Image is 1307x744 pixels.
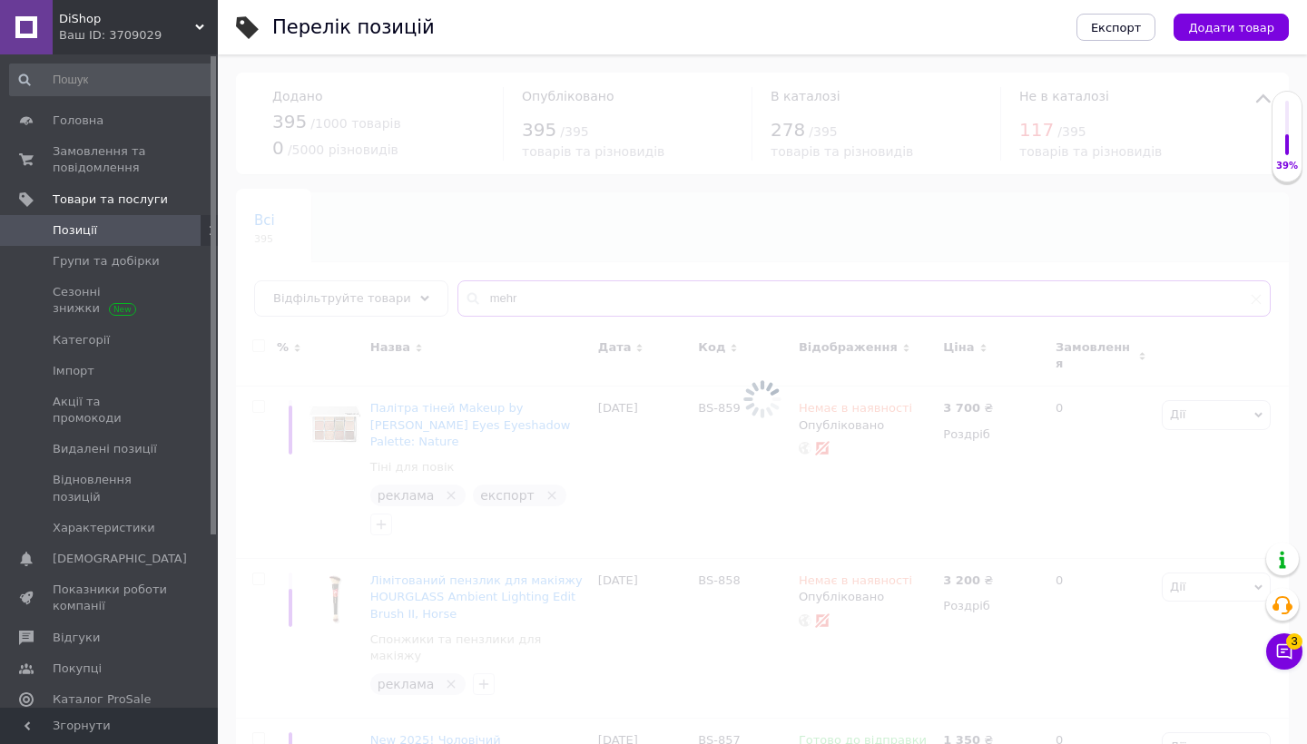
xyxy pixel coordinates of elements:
span: [DEMOGRAPHIC_DATA] [53,551,187,567]
div: 39% [1273,160,1302,172]
span: Позиції [53,222,97,239]
span: Категорії [53,332,110,348]
span: 3 [1286,633,1302,650]
span: Видалені позиції [53,441,157,457]
span: Характеристики [53,520,155,536]
span: Каталог ProSale [53,691,151,708]
span: Групи та добірки [53,253,160,269]
span: Імпорт [53,363,94,379]
input: Пошук [9,64,214,96]
div: Ваш ID: 3709029 [59,27,218,44]
span: Відгуки [53,630,100,646]
span: Товари та послуги [53,191,168,208]
button: Додати товар [1174,14,1289,41]
span: Додати товар [1188,21,1274,34]
span: DiShop [59,11,195,27]
span: Замовлення та повідомлення [53,143,168,176]
span: Сезонні знижки [53,284,168,317]
span: Експорт [1091,21,1142,34]
button: Експорт [1076,14,1156,41]
span: Акції та промокоди [53,394,168,426]
span: Покупці [53,661,102,677]
span: Відновлення позицій [53,472,168,504]
button: Чат з покупцем3 [1266,633,1302,670]
span: Головна [53,113,103,129]
div: Перелік позицій [272,18,435,37]
span: Показники роботи компанії [53,582,168,614]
